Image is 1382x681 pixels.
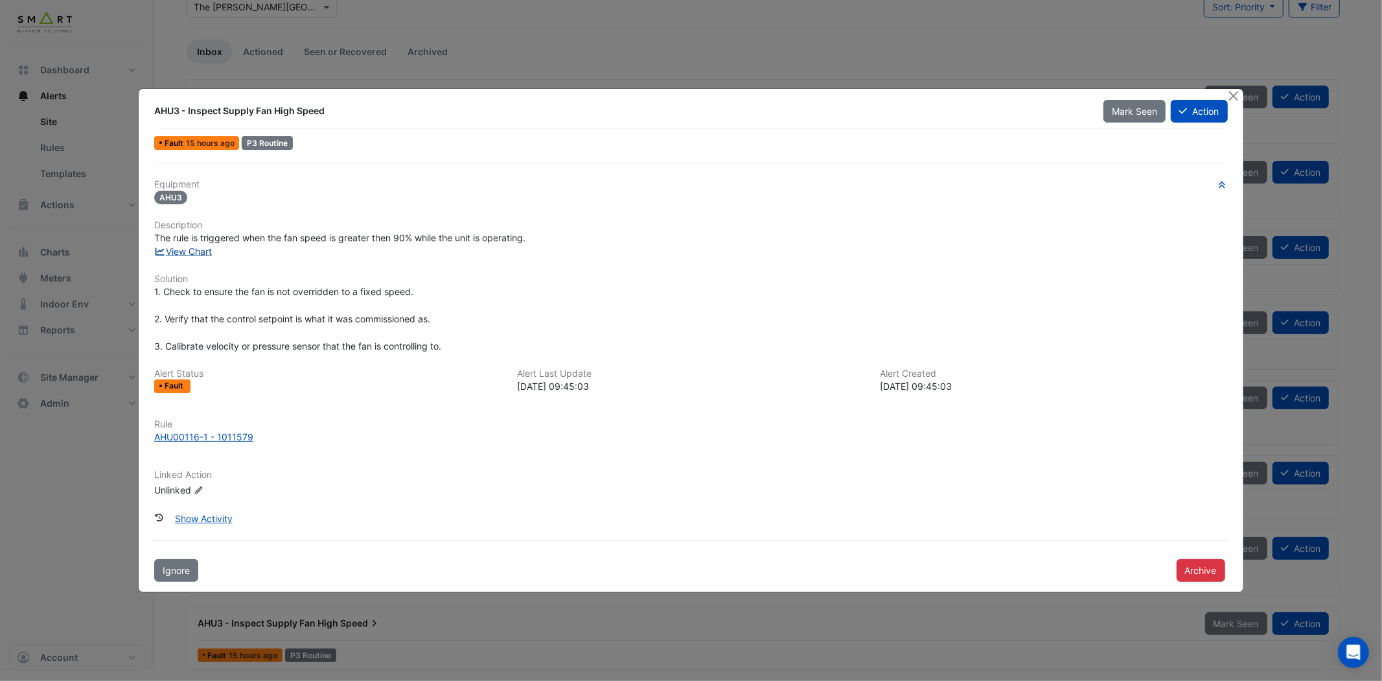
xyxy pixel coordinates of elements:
[165,382,186,390] span: Fault
[167,507,241,530] button: Show Activity
[194,485,203,495] fa-icon: Edit Linked Action
[1227,89,1241,102] button: Close
[186,138,235,148] span: Thu 04-Sep-2025 16:45 PST
[163,565,190,576] span: Ignore
[154,246,212,257] a: View Chart
[154,368,501,379] h6: Alert Status
[154,179,1227,190] h6: Equipment
[242,136,293,150] div: P3 Routine
[154,104,1088,117] div: AHU3 - Inspect Supply Fan High Speed
[154,274,1227,285] h6: Solution
[154,220,1227,231] h6: Description
[1103,100,1166,123] button: Mark Seen
[154,191,187,204] span: AHU3
[165,139,186,147] span: Fault
[154,559,198,582] button: Ignore
[154,232,525,243] span: The rule is triggered when the fan speed is greater then 90% while the unit is operating.
[154,419,1227,430] h6: Rule
[517,368,864,379] h6: Alert Last Update
[881,379,1228,393] div: [DATE] 09:45:03
[154,483,310,496] div: Unlinked
[1338,637,1369,668] div: Open Intercom Messenger
[1177,559,1225,582] button: Archive
[517,379,864,393] div: [DATE] 09:45:03
[154,286,441,352] span: 1. Check to ensure the fan is not overridden to a fixed speed. 2. Verify that the control setpoin...
[881,368,1228,379] h6: Alert Created
[154,430,253,444] div: AHU00116-1 - 1011579
[154,470,1227,481] h6: Linked Action
[1171,100,1227,123] button: Action
[1112,106,1157,117] span: Mark Seen
[154,430,1227,444] a: AHU00116-1 - 1011579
